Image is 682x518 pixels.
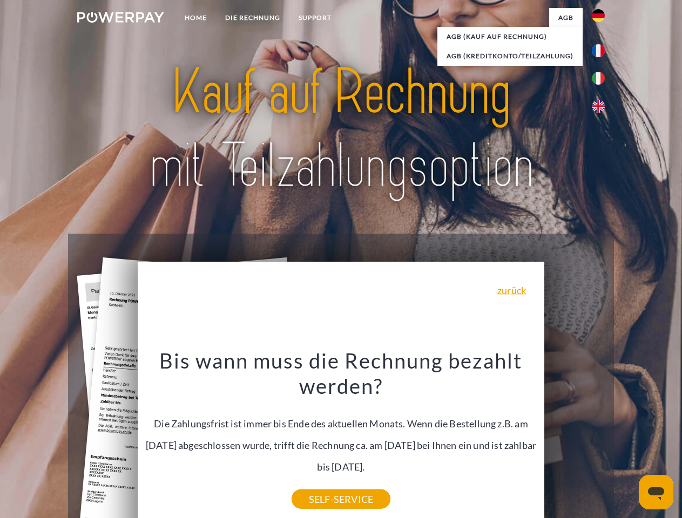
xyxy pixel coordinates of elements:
[437,46,583,66] a: AGB (Kreditkonto/Teilzahlung)
[437,27,583,46] a: AGB (Kauf auf Rechnung)
[639,475,673,509] iframe: Schaltfläche zum Öffnen des Messaging-Fensters
[497,285,526,295] a: zurück
[289,8,341,28] a: SUPPORT
[592,44,605,57] img: fr
[103,52,579,207] img: title-powerpay_de.svg
[77,12,164,23] img: logo-powerpay-white.svg
[216,8,289,28] a: DIE RECHNUNG
[144,347,538,399] h3: Bis wann muss die Rechnung bezahlt werden?
[292,489,390,509] a: SELF-SERVICE
[592,9,605,22] img: de
[592,72,605,85] img: it
[175,8,216,28] a: Home
[592,100,605,113] img: en
[144,347,538,499] div: Die Zahlungsfrist ist immer bis Ende des aktuellen Monats. Wenn die Bestellung z.B. am [DATE] abg...
[549,8,583,28] a: agb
